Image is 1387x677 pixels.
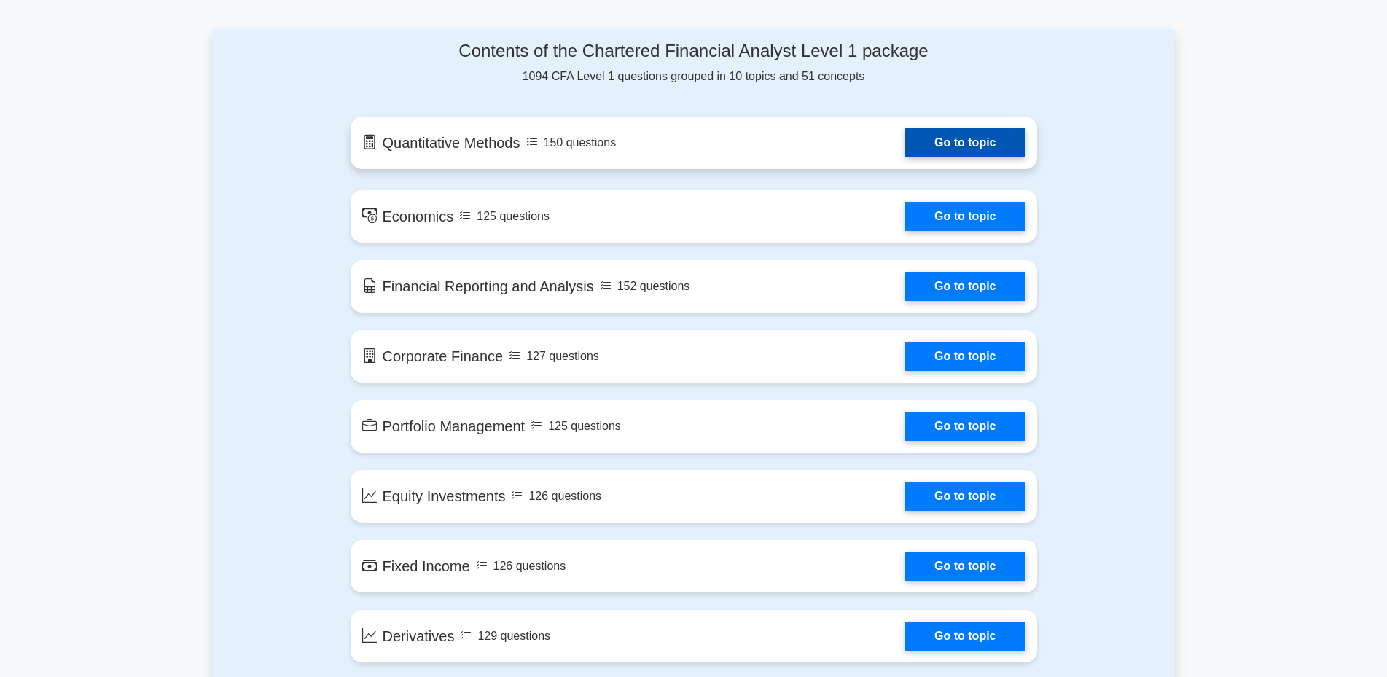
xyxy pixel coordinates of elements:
[351,41,1037,85] div: 1094 CFA Level 1 questions grouped in 10 topics and 51 concepts
[905,202,1025,231] a: Go to topic
[905,128,1025,157] a: Go to topic
[905,622,1025,651] a: Go to topic
[351,41,1037,62] h4: Contents of the Chartered Financial Analyst Level 1 package
[905,552,1025,581] a: Go to topic
[905,482,1025,511] a: Go to topic
[905,342,1025,371] a: Go to topic
[905,412,1025,441] a: Go to topic
[905,272,1025,301] a: Go to topic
